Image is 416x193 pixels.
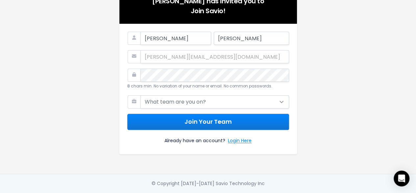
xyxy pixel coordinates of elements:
[127,114,289,130] button: Join Your Team
[228,137,252,146] a: Login Here
[127,130,289,146] div: Already have an account?
[127,83,272,89] small: 8 chars min. No variation of your name or email. No common passwords.
[394,171,409,186] div: Open Intercom Messenger
[152,179,265,188] div: © Copyright [DATE]-[DATE] Savio Technology Inc
[140,32,211,45] input: First Name
[214,32,289,45] input: Last Name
